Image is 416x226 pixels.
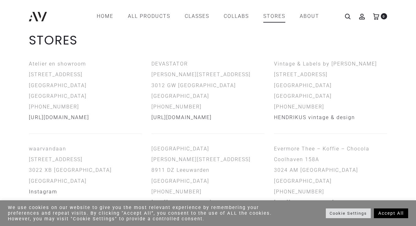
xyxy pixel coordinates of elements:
[29,144,142,197] p: waarvandaan [STREET_ADDRESS] 3022 XB [GEOGRAPHIC_DATA] [GEOGRAPHIC_DATA]
[274,199,334,205] a: [URL][DOMAIN_NAME]
[151,114,212,120] a: [URL][DOMAIN_NAME]
[29,33,387,48] h1: STORES
[224,11,249,22] a: COLLABS
[274,59,387,123] p: Vintage & Labels by [PERSON_NAME] [STREET_ADDRESS] [GEOGRAPHIC_DATA] [GEOGRAPHIC_DATA] [PHONE_NUM...
[151,59,265,123] p: DEVASTATOR [PERSON_NAME][STREET_ADDRESS] 3012 GW [GEOGRAPHIC_DATA] [GEOGRAPHIC_DATA] [PHONE_NUMBER]
[274,144,387,208] p: Evermore Thee – Koffie – Chocola Coolhaven 158A 3024 AM [GEOGRAPHIC_DATA] [GEOGRAPHIC_DATA] [PHON...
[263,11,285,22] a: STORES
[374,208,408,218] a: Accept All
[151,144,265,208] p: [GEOGRAPHIC_DATA] [PERSON_NAME][STREET_ADDRESS] 8911 DZ Leeuwarden [GEOGRAPHIC_DATA] [PHONE_NUMBER]
[29,189,57,195] a: Instagram
[185,11,209,22] a: CLASSES
[29,114,89,120] a: [URL][DOMAIN_NAME]
[8,205,288,222] div: We use cookies on our website to give you the most relevant experience by remembering your prefer...
[29,59,142,123] p: Atelier en showroom [STREET_ADDRESS] [GEOGRAPHIC_DATA] [GEOGRAPHIC_DATA] [PHONE_NUMBER]
[274,114,355,120] a: HENDRIKUS vintage & design
[300,11,319,22] a: ABOUT
[128,11,170,22] a: All products
[326,208,371,218] a: Cookie Settings
[151,199,212,205] a: [URL][DOMAIN_NAME]
[97,11,113,22] a: Home
[381,13,387,19] span: 0
[373,13,379,19] a: 0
